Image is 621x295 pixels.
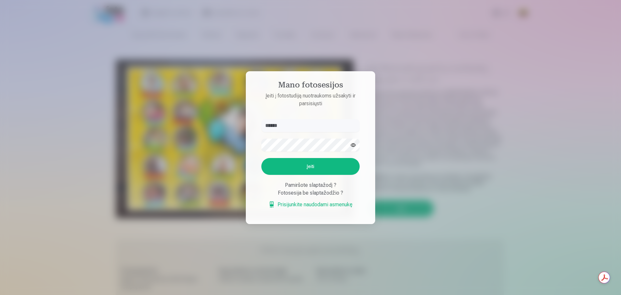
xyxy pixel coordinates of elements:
[261,158,360,175] button: Įeiti
[255,80,366,92] h4: Mano fotosesijos
[261,189,360,197] div: Fotosesija be slaptažodžio ?
[261,181,360,189] div: Pamiršote slaptažodį ?
[255,92,366,108] p: Įeiti į fotostudiją nuotraukoms užsakyti ir parsisiųsti
[268,201,353,209] a: Prisijunkite naudodami asmenukę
